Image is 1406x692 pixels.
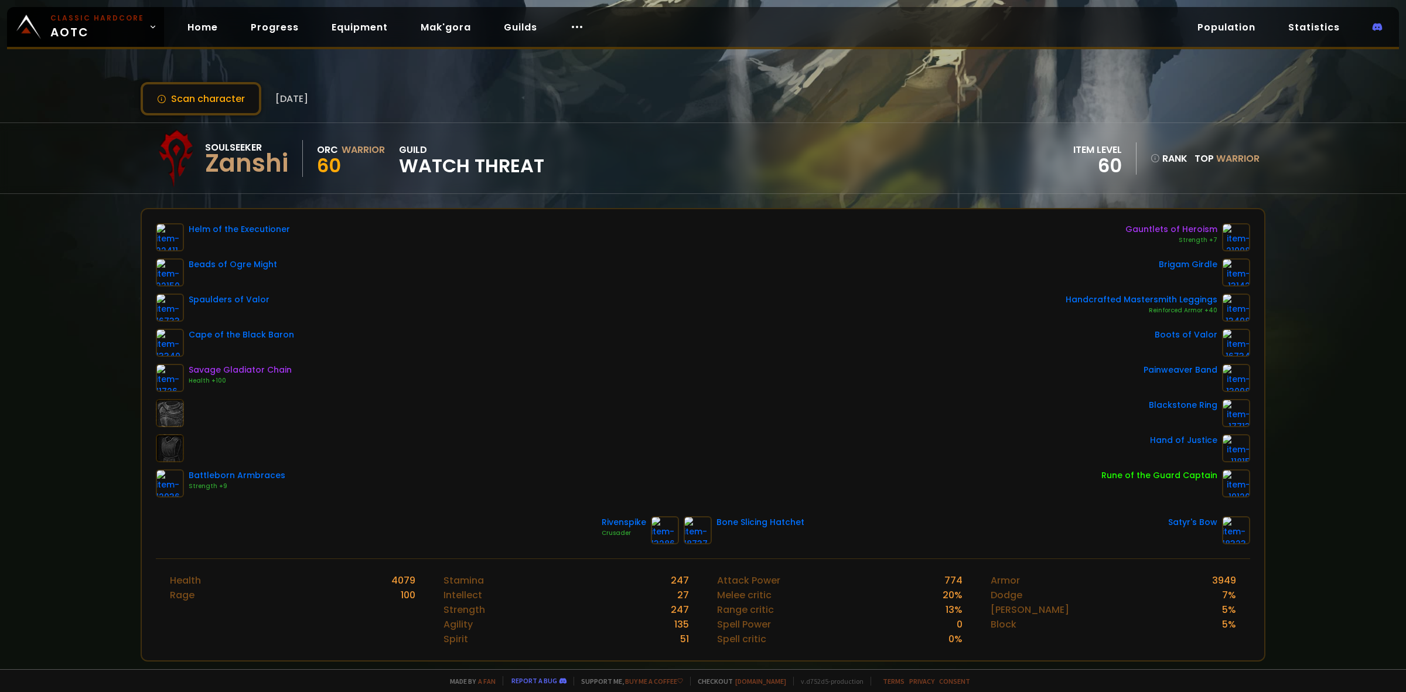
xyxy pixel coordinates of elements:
a: Population [1188,15,1265,39]
div: guild [399,142,544,175]
div: 0 [957,617,963,632]
div: Zanshi [205,155,288,172]
span: 60 [317,152,341,179]
div: Spell Power [717,617,771,632]
div: Rivenspike [602,516,646,529]
a: Guilds [494,15,547,39]
small: Classic Hardcore [50,13,144,23]
div: Melee critic [717,588,772,602]
div: Crusader [602,529,646,538]
div: Rage [170,588,194,602]
div: Attack Power [717,573,780,588]
img: item-16733 [156,294,184,322]
div: Boots of Valor [1155,329,1217,341]
div: Soulseeker [205,140,288,155]
div: 13 % [946,602,963,617]
button: Scan character [141,82,261,115]
img: item-21998 [1222,223,1250,251]
img: item-11726 [156,364,184,392]
div: Satyr's Bow [1168,516,1217,529]
img: item-13498 [1222,294,1250,322]
a: Report a bug [511,676,557,685]
div: 51 [680,632,689,646]
div: Brigam Girdle [1159,258,1217,271]
div: Rune of the Guard Captain [1101,469,1217,482]
div: Spaulders of Valor [189,294,269,306]
img: item-22411 [156,223,184,251]
a: a fan [478,677,496,686]
span: Watch Threat [399,157,544,175]
img: item-13286 [651,516,679,544]
div: 247 [671,602,689,617]
img: item-19120 [1222,469,1250,497]
div: Cape of the Black Baron [189,329,294,341]
span: v. d752d5 - production [793,677,864,686]
img: item-17713 [1222,399,1250,427]
div: Stamina [443,573,484,588]
div: Spell critic [717,632,766,646]
div: Range critic [717,602,774,617]
a: Equipment [322,15,397,39]
img: item-13340 [156,329,184,357]
div: 3949 [1212,573,1236,588]
div: 135 [674,617,689,632]
div: Painweaver Band [1144,364,1217,376]
a: Statistics [1279,15,1349,39]
div: Hand of Justice [1150,434,1217,446]
div: Blackstone Ring [1149,399,1217,411]
div: [PERSON_NAME] [991,602,1069,617]
div: Warrior [342,142,385,157]
div: Handcrafted Mastersmith Leggings [1066,294,1217,306]
div: Top [1195,151,1260,166]
span: Checkout [690,677,786,686]
div: 247 [671,573,689,588]
div: Savage Gladiator Chain [189,364,292,376]
div: Block [991,617,1016,632]
span: Made by [443,677,496,686]
img: item-13098 [1222,364,1250,392]
div: Strength +7 [1125,236,1217,245]
img: item-18737 [684,516,712,544]
div: 0 % [948,632,963,646]
span: [DATE] [275,91,308,106]
div: 5 % [1222,602,1236,617]
div: 7 % [1222,588,1236,602]
div: 60 [1073,157,1122,175]
div: 100 [401,588,415,602]
a: Mak'gora [411,15,480,39]
span: Support me, [574,677,683,686]
img: item-13142 [1222,258,1250,287]
div: Strength +9 [189,482,285,491]
div: rank [1151,151,1187,166]
div: Dodge [991,588,1022,602]
div: Helm of the Executioner [189,223,290,236]
div: Beads of Ogre Might [189,258,277,271]
img: item-18323 [1222,516,1250,544]
img: item-11815 [1222,434,1250,462]
div: Strength [443,602,485,617]
div: 27 [677,588,689,602]
a: Terms [883,677,905,686]
div: 4079 [391,573,415,588]
div: 774 [944,573,963,588]
div: item level [1073,142,1122,157]
div: Spirit [443,632,468,646]
a: Buy me a coffee [625,677,683,686]
div: Bone Slicing Hatchet [716,516,804,529]
div: 20 % [943,588,963,602]
div: Orc [317,142,338,157]
a: Home [178,15,227,39]
div: Armor [991,573,1020,588]
div: Battleborn Armbraces [189,469,285,482]
a: Privacy [909,677,934,686]
div: Intellect [443,588,482,602]
div: 5 % [1222,617,1236,632]
img: item-12936 [156,469,184,497]
span: AOTC [50,13,144,41]
div: Gauntlets of Heroism [1125,223,1217,236]
a: [DOMAIN_NAME] [735,677,786,686]
span: Warrior [1216,152,1260,165]
div: Agility [443,617,473,632]
a: Consent [939,677,970,686]
div: Reinforced Armor +40 [1066,306,1217,315]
